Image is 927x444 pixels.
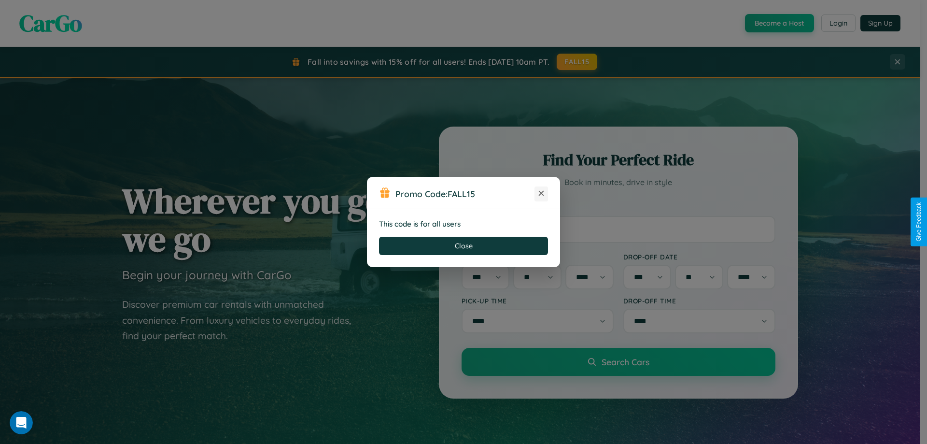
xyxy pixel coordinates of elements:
div: Give Feedback [915,202,922,242]
b: FALL15 [448,188,475,199]
iframe: Intercom live chat [10,411,33,434]
h3: Promo Code: [395,188,534,199]
strong: This code is for all users [379,219,461,229]
button: Close [379,237,548,255]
